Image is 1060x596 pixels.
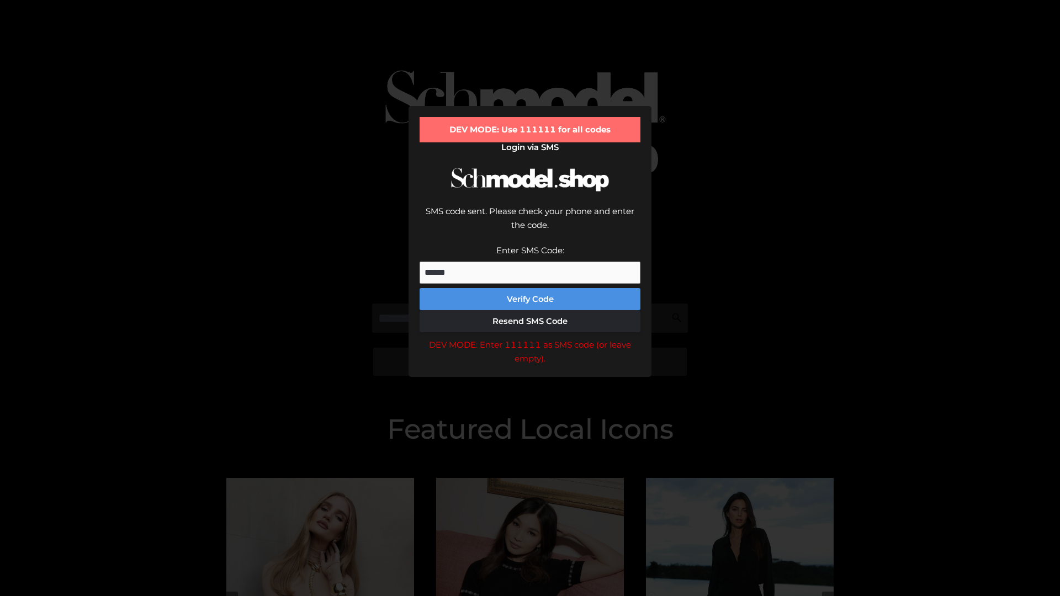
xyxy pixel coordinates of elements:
h2: Login via SMS [420,142,640,152]
label: Enter SMS Code: [496,245,564,256]
div: DEV MODE: Enter 111111 as SMS code (or leave empty). [420,338,640,366]
img: Schmodel Logo [447,158,613,201]
div: DEV MODE: Use 111111 for all codes [420,117,640,142]
div: SMS code sent. Please check your phone and enter the code. [420,204,640,243]
button: Verify Code [420,288,640,310]
button: Resend SMS Code [420,310,640,332]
